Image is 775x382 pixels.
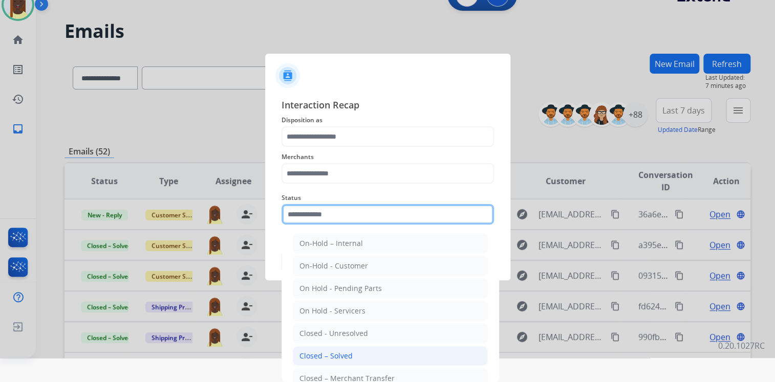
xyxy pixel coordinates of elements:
p: 0.20.1027RC [718,340,765,352]
div: On Hold - Servicers [299,306,365,316]
div: On-Hold – Internal [299,238,363,249]
span: Status [282,192,494,204]
div: Closed – Solved [299,351,353,361]
span: Merchants [282,151,494,163]
div: Closed - Unresolved [299,328,368,339]
div: On Hold - Pending Parts [299,283,382,294]
img: contactIcon [275,63,300,88]
span: Disposition as [282,114,494,126]
div: On-Hold - Customer [299,261,368,271]
span: Interaction Recap [282,98,494,114]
